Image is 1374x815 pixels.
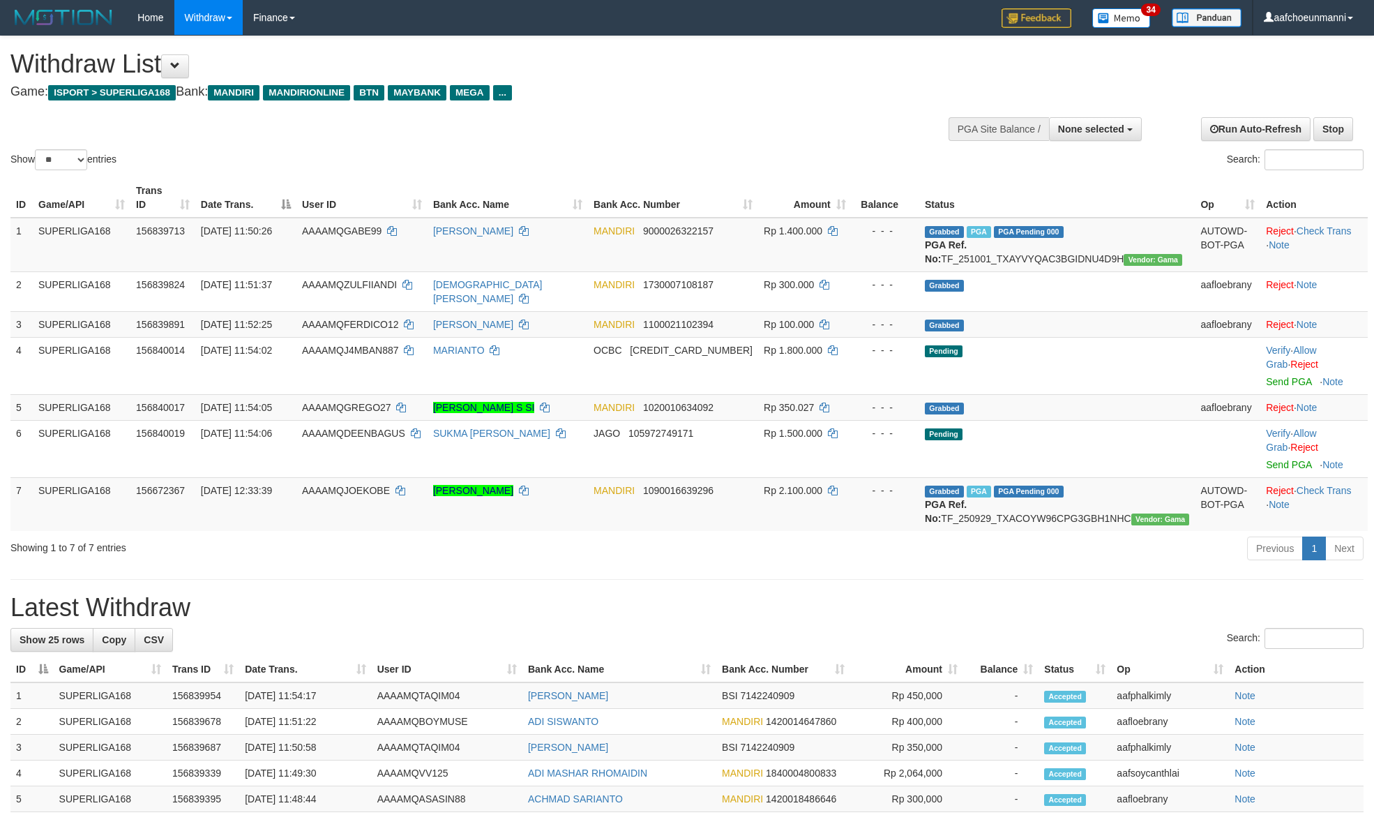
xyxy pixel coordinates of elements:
[857,343,914,357] div: - - -
[54,735,167,761] td: SUPERLIGA168
[130,178,195,218] th: Trans ID: activate to sort column ascending
[302,485,390,496] span: AAAAMQJOEKOBE
[528,690,608,701] a: [PERSON_NAME]
[1049,117,1142,141] button: None selected
[1235,716,1255,727] a: Note
[1266,485,1294,496] a: Reject
[850,735,963,761] td: Rp 350,000
[963,657,1039,682] th: Balance: activate to sort column ascending
[1260,337,1368,394] td: · ·
[1092,8,1151,28] img: Button%20Memo.svg
[1235,768,1255,779] a: Note
[372,657,522,682] th: User ID: activate to sort column ascending
[433,319,513,330] a: [PERSON_NAME]
[33,218,130,272] td: SUPERLIGA168
[628,428,693,439] span: Copy 105972749171 to clipboard
[1111,657,1229,682] th: Op: activate to sort column ascending
[1124,254,1182,266] span: Vendor URL: https://trx31.1velocity.biz
[1111,682,1229,709] td: aafphalkimly
[302,225,382,237] span: AAAAMQGABE99
[54,786,167,812] td: SUPERLIGA168
[764,345,822,356] span: Rp 1.800.000
[10,85,902,99] h4: Game: Bank:
[201,428,272,439] span: [DATE] 11:54:06
[433,279,543,304] a: [DEMOGRAPHIC_DATA][PERSON_NAME]
[1290,442,1318,453] a: Reject
[1195,271,1260,311] td: aafloebrany
[136,225,185,237] span: 156839713
[764,428,822,439] span: Rp 1.500.000
[1058,124,1124,135] span: None selected
[201,345,272,356] span: [DATE] 11:54:02
[10,735,54,761] td: 3
[857,317,914,331] div: - - -
[994,226,1064,238] span: PGA Pending
[354,85,384,100] span: BTN
[296,178,428,218] th: User ID: activate to sort column ascending
[433,345,485,356] a: MARIANTO
[1111,761,1229,786] td: aafsoycanthlai
[758,178,852,218] th: Amount: activate to sort column ascending
[10,657,54,682] th: ID: activate to sort column descending
[963,735,1039,761] td: -
[1260,178,1368,218] th: Action
[1201,117,1311,141] a: Run Auto-Refresh
[963,682,1039,709] td: -
[1195,311,1260,337] td: aafloebrany
[1260,271,1368,311] td: ·
[1266,428,1316,453] a: Allow Grab
[136,279,185,290] span: 156839824
[1131,514,1190,525] span: Vendor URL: https://trx31.1velocity.biz
[239,735,372,761] td: [DATE] 11:50:58
[1195,178,1260,218] th: Op: activate to sort column ascending
[764,225,822,237] span: Rp 1.400.000
[1195,477,1260,531] td: AUTOWD-BOT-PGA
[925,226,964,238] span: Grabbed
[302,345,399,356] span: AAAAMQJ4MBAN887
[857,401,914,414] div: - - -
[594,319,635,330] span: MANDIRI
[643,279,714,290] span: Copy 1730007108187 to clipboard
[1260,420,1368,477] td: · ·
[1039,657,1111,682] th: Status: activate to sort column ascending
[1260,394,1368,420] td: ·
[195,178,296,218] th: Date Trans.: activate to sort column descending
[1172,8,1241,27] img: panduan.png
[1111,786,1229,812] td: aafloebrany
[54,657,167,682] th: Game/API: activate to sort column ascending
[33,477,130,531] td: SUPERLIGA168
[1266,428,1316,453] span: ·
[925,403,964,414] span: Grabbed
[1264,628,1364,649] input: Search:
[1269,499,1290,510] a: Note
[201,319,272,330] span: [DATE] 11:52:25
[33,337,130,394] td: SUPERLIGA168
[741,690,795,701] span: Copy 7142240909 to clipboard
[949,117,1049,141] div: PGA Site Balance /
[10,271,33,311] td: 2
[54,709,167,735] td: SUPERLIGA168
[1264,149,1364,170] input: Search:
[1322,459,1343,470] a: Note
[1044,742,1086,754] span: Accepted
[1325,537,1364,560] a: Next
[372,682,522,709] td: AAAAMQTAQIM04
[1266,459,1311,470] a: Send PGA
[372,786,522,812] td: AAAAMQASASIN88
[1297,319,1318,330] a: Note
[850,761,963,786] td: Rp 2,064,000
[263,85,350,100] span: MANDIRIONLINE
[850,709,963,735] td: Rp 400,000
[102,634,126,645] span: Copy
[93,628,135,652] a: Copy
[850,657,963,682] th: Amount: activate to sort column ascending
[919,178,1195,218] th: Status
[54,761,167,786] td: SUPERLIGA168
[433,225,513,237] a: [PERSON_NAME]
[1260,218,1368,272] td: · ·
[1227,149,1364,170] label: Search:
[239,657,372,682] th: Date Trans.: activate to sort column ascending
[136,402,185,413] span: 156840017
[239,682,372,709] td: [DATE] 11:54:17
[850,682,963,709] td: Rp 450,000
